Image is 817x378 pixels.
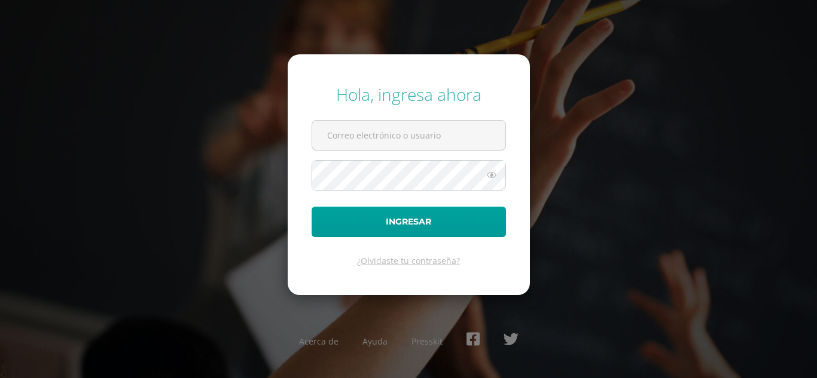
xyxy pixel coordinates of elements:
[357,255,460,266] a: ¿Olvidaste tu contraseña?
[312,207,506,237] button: Ingresar
[411,336,443,347] a: Presskit
[312,83,506,106] div: Hola, ingresa ahora
[362,336,388,347] a: Ayuda
[299,336,339,347] a: Acerca de
[312,121,505,150] input: Correo electrónico o usuario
